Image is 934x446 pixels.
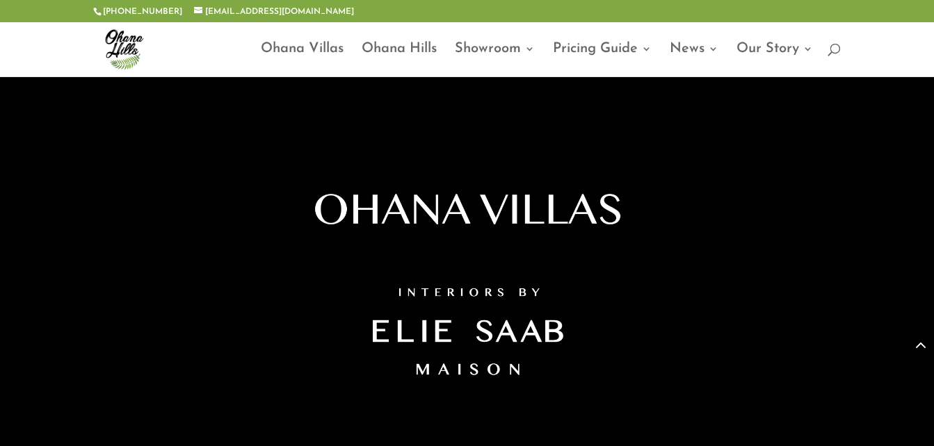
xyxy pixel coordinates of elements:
[194,8,354,16] a: [EMAIL_ADDRESS][DOMAIN_NAME]
[670,44,718,76] a: News
[736,44,813,76] a: Our Story
[261,44,344,76] a: Ohana Villas
[96,21,152,76] img: ohana-hills
[553,44,652,76] a: Pricing Guide
[362,44,437,76] a: Ohana Hills
[455,44,535,76] a: Showroom
[103,8,182,16] a: [PHONE_NUMBER]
